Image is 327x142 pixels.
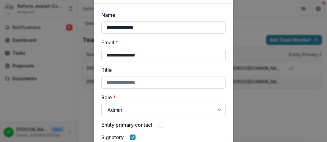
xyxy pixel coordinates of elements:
[101,11,222,19] label: Name
[101,121,152,129] label: Entity primary contact
[101,66,222,74] label: Title
[101,39,222,46] label: Email
[101,94,222,101] label: Role
[101,134,124,141] label: Signatory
